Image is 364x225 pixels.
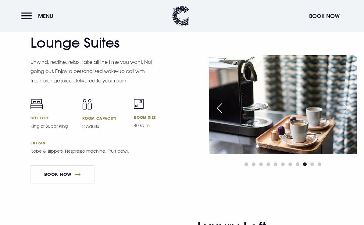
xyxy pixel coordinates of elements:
h2: Lounge Suites [30,35,149,51]
p: King or Super King [30,123,75,129]
img: Clandeboye Lodge [172,6,190,26]
span: Go to slide 1 [244,162,248,166]
span: Go to slide 4 [266,162,270,166]
span: Go to slide 6 [281,162,285,166]
div: Previous slide [212,101,227,115]
span: Go to slide 8 [296,162,299,166]
span: Menu [38,13,53,20]
img: Bed icon [30,99,43,109]
a: Book Now [30,165,95,183]
button: Book Now [306,9,343,23]
img: Room size icon [134,99,144,109]
h6: Bed Type [30,115,75,120]
p: Robe & slippers. Nespresso machine. Fruit bowl. [30,148,155,154]
div: Next slide [338,101,354,115]
h6: Room Capacity [82,116,127,121]
span: Go to slide 11 [318,162,321,166]
p: Unwind, recline, relax, take all the time you want. Not going out. Enjoy a personalised wake-up c... [30,57,155,85]
p: 2 Adults [82,123,127,130]
h6: Extras [30,140,178,145]
span: Go to slide 5 [274,162,277,166]
img: Hotel in Bangor Northern Ireland [209,55,357,154]
span: Go to slide 10 [310,162,314,166]
p: 40 sq m [134,122,178,129]
img: Capacity icon [82,99,92,110]
span: Go to slide 7 [288,162,292,166]
span: Go to slide 2 [252,162,255,166]
span: Go to slide 9 [303,162,307,166]
button: Menu [21,9,56,23]
span: Go to slide 3 [259,162,263,166]
h6: Room Size [134,115,178,120]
